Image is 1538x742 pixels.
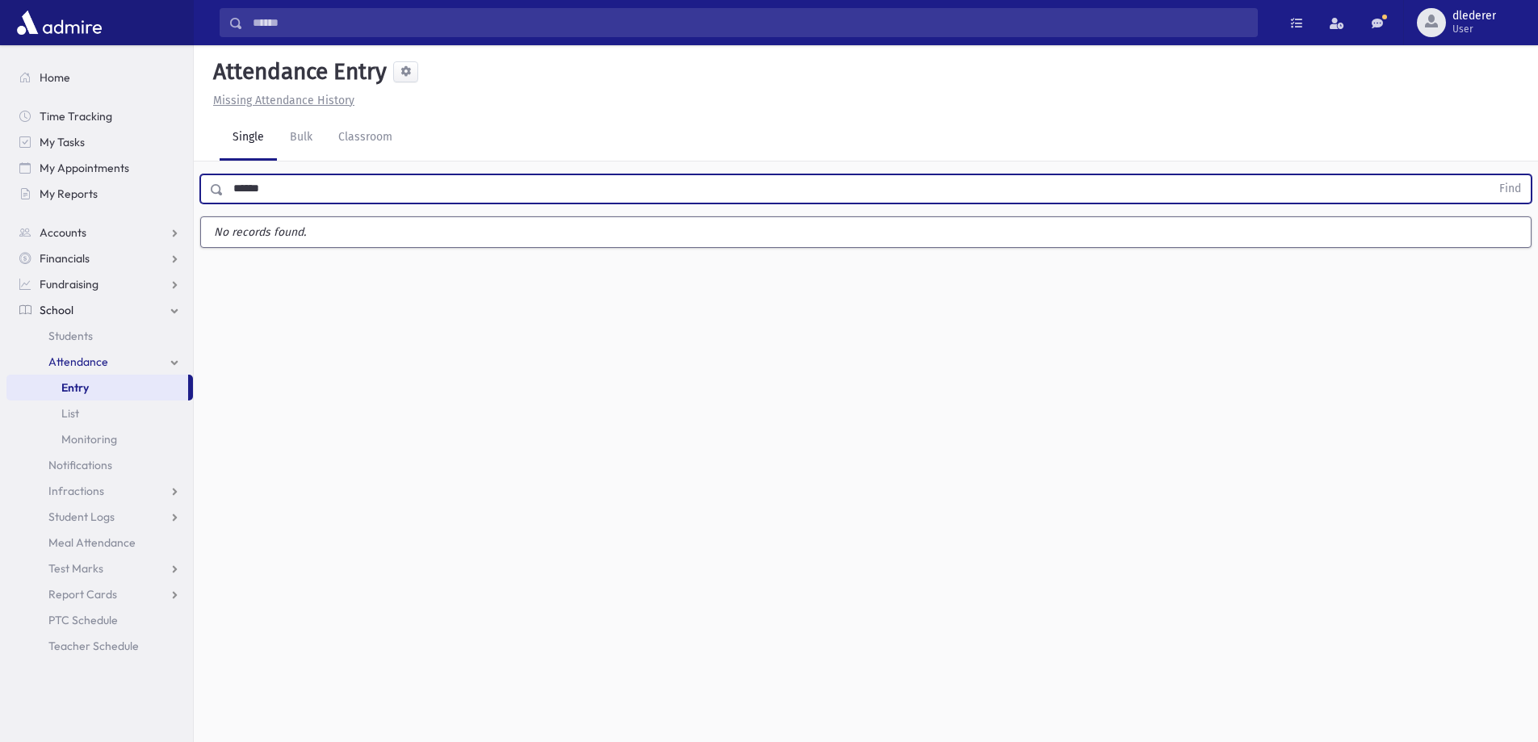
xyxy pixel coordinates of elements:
button: Find [1490,175,1531,203]
a: My Tasks [6,129,193,155]
a: My Reports [6,181,193,207]
a: Entry [6,375,188,400]
a: Attendance [6,349,193,375]
a: Missing Attendance History [207,94,354,107]
a: Meal Attendance [6,530,193,555]
span: Notifications [48,458,112,472]
a: My Appointments [6,155,193,181]
a: Teacher Schedule [6,633,193,659]
span: Time Tracking [40,109,112,124]
a: Bulk [277,115,325,161]
span: Attendance [48,354,108,369]
span: Monitoring [61,432,117,446]
span: Student Logs [48,509,115,524]
a: Students [6,323,193,349]
span: dlederer [1452,10,1496,23]
a: Accounts [6,220,193,245]
span: Report Cards [48,587,117,602]
span: My Appointments [40,161,129,175]
span: Entry [61,380,89,395]
a: School [6,297,193,323]
label: No records found. [201,217,1531,247]
span: Financials [40,251,90,266]
a: Single [220,115,277,161]
a: Home [6,65,193,90]
a: Monitoring [6,426,193,452]
a: Classroom [325,115,405,161]
a: PTC Schedule [6,607,193,633]
u: Missing Attendance History [213,94,354,107]
span: User [1452,23,1496,36]
a: Fundraising [6,271,193,297]
input: Search [243,8,1257,37]
span: List [61,406,79,421]
span: PTC Schedule [48,613,118,627]
a: Financials [6,245,193,271]
span: Meal Attendance [48,535,136,550]
span: Infractions [48,484,104,498]
a: Report Cards [6,581,193,607]
span: Fundraising [40,277,98,291]
span: Test Marks [48,561,103,576]
a: Student Logs [6,504,193,530]
a: Infractions [6,478,193,504]
img: AdmirePro [13,6,106,39]
a: Notifications [6,452,193,478]
a: List [6,400,193,426]
span: School [40,303,73,317]
a: Test Marks [6,555,193,581]
span: Students [48,329,93,343]
span: Accounts [40,225,86,240]
a: Time Tracking [6,103,193,129]
h5: Attendance Entry [207,58,387,86]
span: Teacher Schedule [48,639,139,653]
span: Home [40,70,70,85]
span: My Tasks [40,135,85,149]
span: My Reports [40,187,98,201]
